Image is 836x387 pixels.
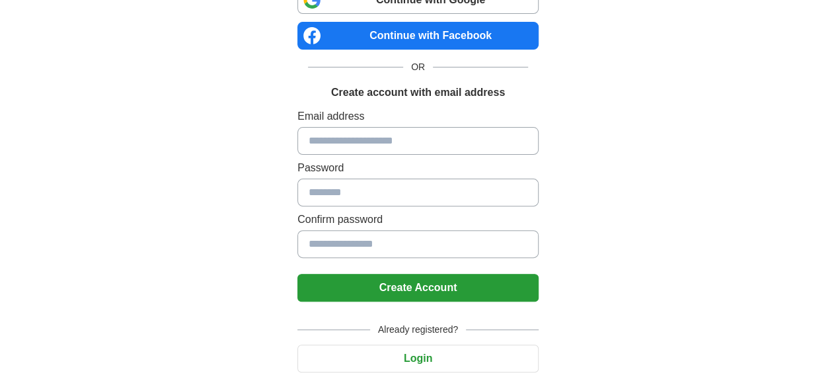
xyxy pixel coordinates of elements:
[331,85,505,101] h1: Create account with email address
[297,274,539,302] button: Create Account
[403,60,433,74] span: OR
[297,160,539,176] label: Password
[297,212,539,228] label: Confirm password
[297,108,539,124] label: Email address
[297,22,539,50] a: Continue with Facebook
[297,353,539,364] a: Login
[297,345,539,372] button: Login
[370,323,466,337] span: Already registered?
